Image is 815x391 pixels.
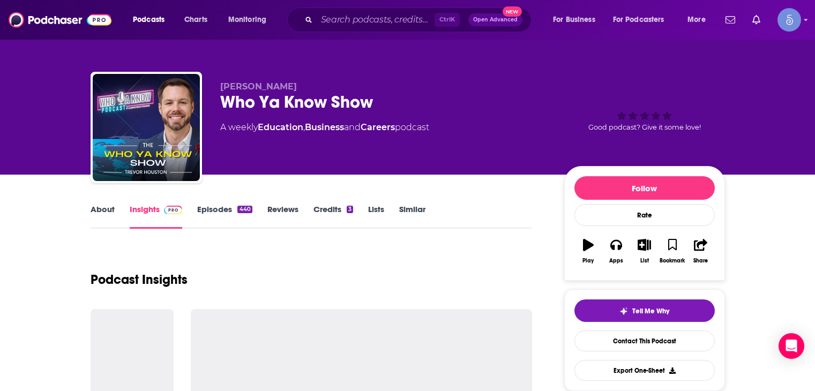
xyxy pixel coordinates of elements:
[177,11,214,28] a: Charts
[574,299,715,322] button: tell me why sparkleTell Me Why
[9,10,111,30] img: Podchaser - Follow, Share and Rate Podcasts
[640,258,649,264] div: List
[602,232,630,270] button: Apps
[91,272,188,288] h1: Podcast Insights
[237,206,252,213] div: 440
[582,258,594,264] div: Play
[221,11,280,28] button: open menu
[297,7,542,32] div: Search podcasts, credits, & more...
[574,360,715,381] button: Export One-Sheet
[91,204,115,229] a: About
[133,12,165,27] span: Podcasts
[220,121,429,134] div: A weekly podcast
[574,204,715,226] div: Rate
[197,204,252,229] a: Episodes440
[574,232,602,270] button: Play
[777,8,801,32] button: Show profile menu
[184,12,207,27] span: Charts
[553,12,595,27] span: For Business
[693,258,708,264] div: Share
[779,333,804,359] div: Open Intercom Messenger
[399,204,425,229] a: Similar
[686,232,714,270] button: Share
[347,206,353,213] div: 3
[305,122,344,132] a: Business
[545,11,609,28] button: open menu
[468,13,522,26] button: Open AdvancedNew
[660,258,685,264] div: Bookmark
[574,330,715,351] a: Contact This Podcast
[609,258,623,264] div: Apps
[473,17,518,22] span: Open Advanced
[588,123,701,131] span: Good podcast? Give it some love!
[258,122,303,132] a: Education
[613,12,664,27] span: For Podcasters
[228,12,266,27] span: Monitoring
[748,11,765,29] a: Show notifications dropdown
[93,74,200,181] img: Who Ya Know Show
[344,122,361,132] span: and
[125,11,178,28] button: open menu
[619,307,628,315] img: tell me why sparkle
[632,307,669,315] span: Tell Me Why
[130,204,183,229] a: InsightsPodchaser Pro
[267,204,298,229] a: Reviews
[303,122,305,132] span: ,
[435,13,460,27] span: Ctrl K
[777,8,801,32] span: Logged in as Spiral5-G1
[220,81,297,92] span: [PERSON_NAME]
[659,232,686,270] button: Bookmark
[313,204,353,229] a: Credits3
[687,12,706,27] span: More
[164,206,183,214] img: Podchaser Pro
[574,176,715,200] button: Follow
[606,11,680,28] button: open menu
[721,11,739,29] a: Show notifications dropdown
[777,8,801,32] img: User Profile
[503,6,522,17] span: New
[361,122,395,132] a: Careers
[368,204,384,229] a: Lists
[680,11,719,28] button: open menu
[564,81,725,148] div: Good podcast? Give it some love!
[317,11,435,28] input: Search podcasts, credits, & more...
[630,232,658,270] button: List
